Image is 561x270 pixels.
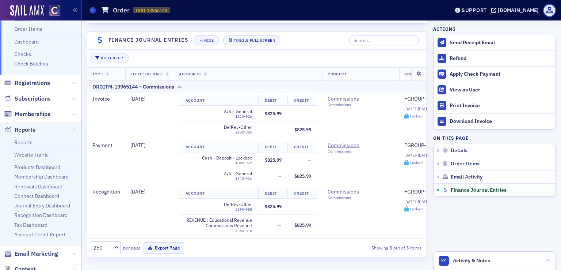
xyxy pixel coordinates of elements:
[258,142,288,152] th: Debit
[186,229,252,233] div: 4340-818
[136,7,167,14] span: ORD-13965143
[278,127,282,132] span: —
[433,26,456,32] h4: Actions
[223,35,281,45] button: Toggle Full Screen
[410,207,423,211] div: Locked
[14,193,59,199] a: Connect Dashboard
[450,87,552,93] div: View as User
[278,222,282,228] span: —
[4,250,58,258] a: Email Marketing
[179,142,258,152] th: Account
[287,142,317,152] th: Credit
[186,130,252,135] div: 2690-985
[450,71,552,78] div: Apply Check Payment
[543,4,556,17] span: Profile
[92,188,120,195] span: Recognition
[491,8,541,13] button: [DOMAIN_NAME]
[294,127,311,132] span: $825.99
[179,71,201,76] span: Accounts
[186,114,252,119] div: 1110-926
[265,157,282,163] span: $825.99
[15,79,50,87] span: Registrations
[450,55,552,62] div: Refund
[14,222,47,228] a: Tax Dashboard
[4,126,35,134] a: Reports
[130,71,163,76] span: Effective Date
[434,113,556,129] a: Download Invoice
[15,110,50,118] span: Memberships
[388,244,393,251] strong: 3
[450,118,552,125] div: Download Invoice
[194,35,219,45] button: Hide
[14,26,42,32] a: Order Items
[186,109,252,114] span: A/R - General
[10,5,44,17] img: SailAMX
[328,96,394,102] a: Commissions
[4,95,51,103] a: Subscriptions
[328,142,394,149] a: Commissions
[15,126,35,134] span: Reports
[14,60,48,67] a: Check Batches
[450,102,552,109] div: Print Invoice
[498,7,539,14] div: [DOMAIN_NAME]
[14,202,70,209] a: Journal Entry Dashboard
[14,173,69,180] a: Membership Dashboard
[14,183,62,190] a: Renewals Dashboard
[15,95,51,103] span: Subscriptions
[404,71,418,76] span: Group
[328,71,347,76] span: Product
[14,38,39,45] a: Dashboard
[450,40,552,46] div: Send Receipt Email
[462,7,487,14] div: Support
[258,95,288,106] th: Debit
[49,5,60,16] img: SailAMX
[186,207,252,212] div: 2690-985
[294,173,311,179] span: $825.99
[265,203,282,209] span: $825.99
[451,187,507,194] span: Finance Journal Entries
[294,222,311,228] span: $825.99
[130,188,145,195] span: [DATE]
[179,188,258,199] th: Account
[410,161,423,165] div: Locked
[186,202,252,207] span: DefRev-Other
[308,110,311,116] span: —
[186,155,252,161] span: Cash - Deposit - Lockbox
[92,83,174,91] div: ORDITM-13965144 – Commissions
[4,110,50,118] a: Memberships
[113,6,130,15] h1: Order
[328,195,394,200] div: Commissions
[130,142,145,149] span: [DATE]
[14,164,60,170] a: Products Dashboard
[433,135,556,141] h4: On this page
[14,231,65,238] a: Account Credit Report
[328,149,394,154] div: Commissions
[4,79,50,87] a: Registrations
[186,176,252,181] div: 1110-926
[265,110,282,116] span: $825.99
[308,203,311,209] span: —
[404,142,456,149] a: FGROUP-13985231
[234,38,275,42] div: Toggle Full Screen
[451,147,467,154] span: Details
[179,95,258,106] th: Account
[14,51,31,57] a: Checks
[404,189,456,195] a: FGROUP-13985231
[434,82,556,98] button: View as User
[405,244,410,251] strong: 3
[186,124,252,130] span: DefRev-Other
[434,35,556,50] button: Send Receipt Email
[93,244,110,252] div: 250
[15,250,58,258] span: Email Marketing
[92,95,110,102] span: Invoice
[144,242,184,254] button: Export Page
[404,96,456,102] a: FGROUP-13985231
[186,161,252,165] div: 1040-922
[404,153,456,158] div: [DATE]–[DATE]
[328,189,394,195] a: Commissions
[410,114,423,118] div: Locked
